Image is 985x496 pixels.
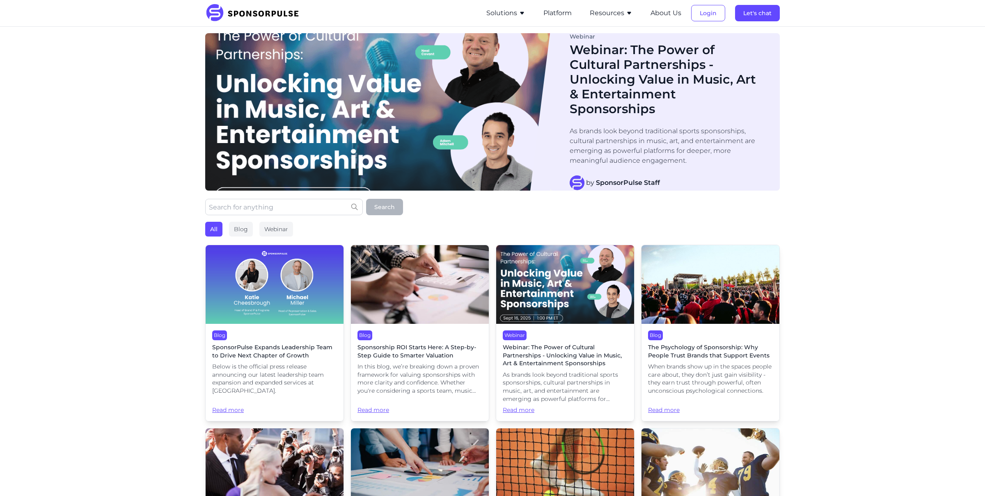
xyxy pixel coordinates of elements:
[212,398,337,414] span: Read more
[944,457,985,496] iframe: Chat Widget
[651,9,681,17] a: About Us
[212,363,337,395] span: Below is the official press release announcing our latest leadership team expansion and expanded ...
[691,9,725,17] a: Login
[570,43,763,116] h1: Webinar: The Power of Cultural Partnerships - Unlocking Value in Music, Art & Entertainment Spons...
[496,245,634,324] img: Webinar header image
[205,222,222,237] div: All
[366,199,403,215] button: Search
[590,8,632,18] button: Resources
[570,175,584,190] img: SponsorPulse Staff
[735,5,780,21] button: Let's chat
[206,245,344,324] img: Katie Cheesbrough and Michael Miller Join SponsorPulse to Accelerate Strategic Services
[350,245,489,421] a: BlogSponsorship ROI Starts Here: A Step-by-Step Guide to Smarter ValuationIn this blog, we’re bre...
[259,222,293,237] div: Webinar
[735,9,780,17] a: Let's chat
[503,406,628,414] span: Read more
[351,204,358,210] img: search icon
[648,398,773,414] span: Read more
[357,344,482,359] span: Sponsorship ROI Starts Here: A Step-by-Step Guide to Smarter Valuation
[357,398,482,414] span: Read more
[351,245,489,324] img: Getty Images courtesy of Unsplash
[229,222,253,237] div: Blog
[357,363,482,395] span: In this blog, we’re breaking down a proven framework for valuing sponsorships with more clarity a...
[570,34,763,39] div: Webinar
[648,363,773,395] span: When brands show up in the spaces people care about, they don’t just gain visibility - they earn ...
[586,178,660,188] span: by
[648,344,773,359] span: The Psychology of Sponsorship: Why People Trust Brands that Support Events
[596,179,660,187] strong: SponsorPulse Staff
[543,9,572,17] a: Platform
[570,126,763,166] p: As brands look beyond traditional sports sponsorships, cultural partnerships in music, art, and e...
[543,8,572,18] button: Platform
[496,245,635,421] a: WebinarWebinar: The Power of Cultural Partnerships - Unlocking Value in Music, Art & Entertainmen...
[691,5,725,21] button: Login
[648,330,663,340] div: Blog
[503,330,527,340] div: Webinar
[205,4,305,22] img: SponsorPulse
[503,371,628,403] span: As brands look beyond traditional sports sponsorships, cultural partnerships in music, art, and e...
[205,33,550,191] img: Blog Image
[205,199,363,215] input: Search for anything
[205,33,780,191] a: Blog ImageWebinarWebinar: The Power of Cultural Partnerships - Unlocking Value in Music, Art & En...
[212,330,227,340] div: Blog
[212,344,337,359] span: SponsorPulse Expands Leadership Team to Drive Next Chapter of Growth
[641,245,779,324] img: Sebastian Pociecha courtesy of Unsplash
[651,8,681,18] button: About Us
[357,330,372,340] div: Blog
[641,245,780,421] a: BlogThe Psychology of Sponsorship: Why People Trust Brands that Support EventsWhen brands show up...
[486,8,525,18] button: Solutions
[503,344,628,368] span: Webinar: The Power of Cultural Partnerships - Unlocking Value in Music, Art & Entertainment Spons...
[205,245,344,421] a: BlogSponsorPulse Expands Leadership Team to Drive Next Chapter of GrowthBelow is the official pre...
